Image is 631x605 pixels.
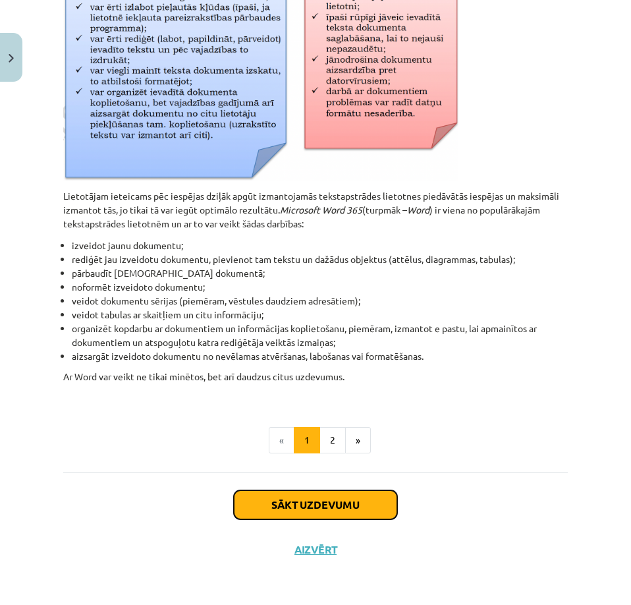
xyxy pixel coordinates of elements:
[294,427,320,453] button: 1
[63,370,568,397] p: Ar Word var veikt ne tikai minētos, bet arī daudzus citus uzdevumus.
[72,266,568,280] li: pārbaudīt [DEMOGRAPHIC_DATA] dokumentā;
[72,239,568,252] li: izveidot jaunu dokumentu;
[280,204,362,216] i: Microsoft Word 365
[72,349,568,363] li: aizsargāt izveidoto dokumentu no nevēlamas atvēršanas, labošanas vai formatēšanas.
[234,490,397,519] button: Sākt uzdevumu
[72,280,568,294] li: noformēt izveidoto dokumentu;
[407,204,429,216] i: Word
[63,427,568,453] nav: Page navigation example
[319,427,346,453] button: 2
[9,54,14,63] img: icon-close-lesson-0947bae3869378f0d4975bcd49f059093ad1ed9edebbc8119c70593378902aed.svg
[72,294,568,308] li: veidot dokumentu sērijas (piemēram, vēstules daudziem adresātiem);
[345,427,371,453] button: »
[290,543,341,556] button: Aizvērt
[72,252,568,266] li: rediģēt jau izveidotu dokumentu, pievienot tam tekstu un dažādus objektus (attēlus, diagrammas, t...
[63,189,568,231] p: Lietotājam ieteicams pēc iespējas dziļāk apgūt izmantojamās tekstapstrādes lietotnes piedāvātās i...
[72,322,568,349] li: organizēt kopdarbu ar dokumentiem un informācijas koplietošanu, piemēram, izmantot e pastu, lai a...
[72,308,568,322] li: veidot tabulas ar skaitļiem un citu informāciju;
